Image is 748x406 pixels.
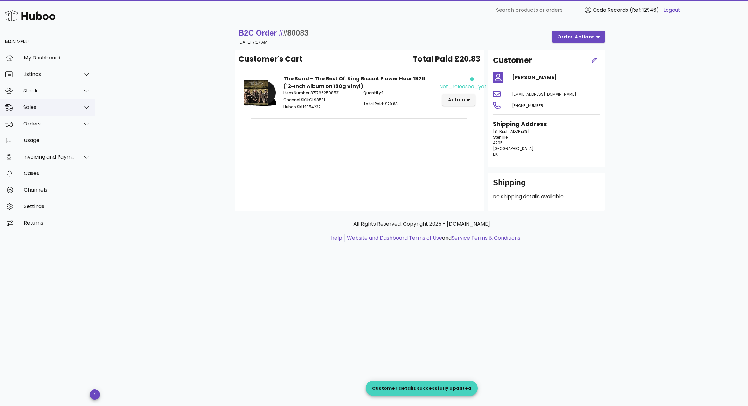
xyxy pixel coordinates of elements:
button: order actions [552,31,605,43]
div: Customer details successfully updated [366,385,478,391]
span: Total Paid £20.83 [413,53,480,65]
li: and [345,234,520,242]
div: Shipping [493,178,600,193]
span: Total Paid: £20.83 [363,101,398,106]
button: action [442,94,475,106]
h4: [PERSON_NAME] [512,74,600,81]
div: Usage [24,137,90,143]
div: Returns [24,220,90,226]
strong: B2C Order # [239,29,308,37]
a: Logout [663,6,680,14]
a: Website and Dashboard Terms of Use [347,234,442,241]
p: 1054232 [283,104,356,110]
p: No shipping details available [493,193,600,200]
span: Huboo SKU: [283,104,305,110]
div: Stock [23,88,75,94]
small: [DATE] 7:17 AM [239,40,267,44]
span: [PHONE_NUMBER] [512,103,545,108]
p: 8717662598531 [283,90,356,96]
span: 4295 [493,140,503,145]
p: All Rights Reserved. Copyright 2025 - [DOMAIN_NAME] [240,220,604,228]
h2: Customer [493,55,532,66]
span: [EMAIL_ADDRESS][DOMAIN_NAME] [512,91,576,97]
div: Orders [23,121,75,127]
div: Settings [24,203,90,209]
div: Invoicing and Payments [23,154,75,160]
span: [GEOGRAPHIC_DATA] [493,146,534,151]
div: Cases [24,170,90,176]
span: [STREET_ADDRESS] [493,129,530,134]
span: (Ref: 12946) [630,6,659,14]
div: not_released_yet [439,83,487,91]
h3: Shipping Address [493,120,600,129]
strong: The Band – The Best Of: King Biscuit Flower Hour 1976 (12-Inch Album on 180g Vinyl) [283,75,425,90]
div: Listings [23,71,75,77]
img: Product Image [244,75,276,110]
span: Item Number: [283,90,310,96]
span: order actions [557,34,595,40]
div: Sales [23,104,75,110]
img: Huboo Logo [4,9,55,23]
span: Quantity: [363,90,382,96]
span: Stenlille [493,134,508,140]
span: #80083 [283,29,308,37]
a: help [331,234,342,241]
p: 1 [363,90,435,96]
span: action [447,97,465,103]
span: Channel SKU: [283,97,309,103]
span: Customer's Cart [239,53,302,65]
span: DK [493,152,498,157]
p: CL98531 [283,97,356,103]
a: Service Terms & Conditions [452,234,520,241]
div: Channels [24,187,90,193]
span: Coda Records [593,6,628,14]
div: My Dashboard [24,55,90,61]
